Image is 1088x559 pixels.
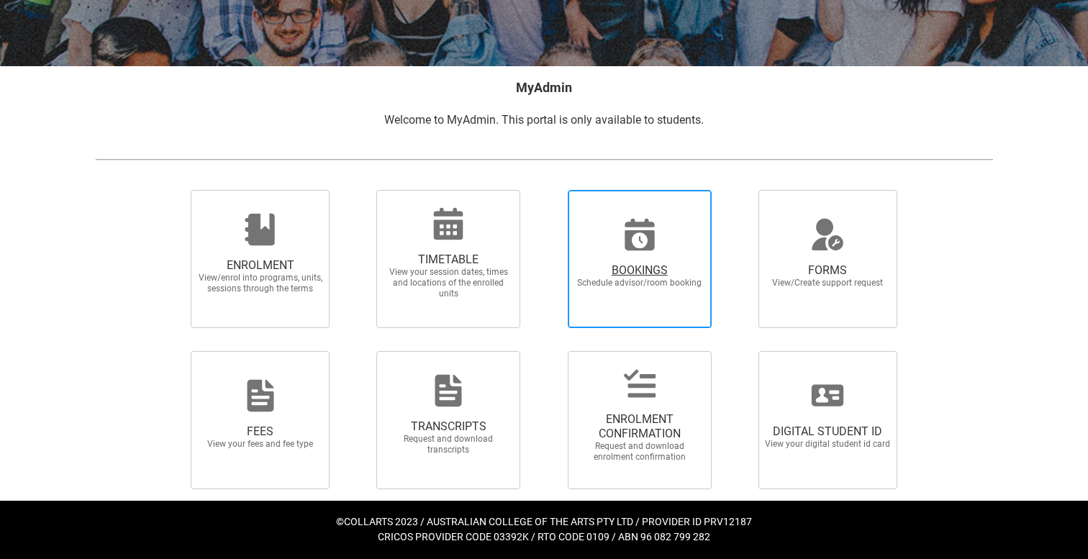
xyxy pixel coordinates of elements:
[385,434,512,455] span: Request and download transcripts
[764,263,891,278] span: FORMS
[385,253,512,267] span: TIMETABLE
[197,439,324,450] span: View your fees and fee type
[576,441,703,463] span: Request and download enrolment confirmation
[764,439,891,450] span: View your digital student id card
[576,412,703,441] span: ENROLMENT CONFIRMATION
[576,263,703,278] span: BOOKINGS
[764,424,891,439] span: DIGITAL STUDENT ID
[197,273,324,294] span: View/enrol into programs, units, sessions through the terms
[95,78,993,97] h2: MyAdmin
[385,267,512,299] span: View your session dates, times and locations of the enrolled units
[197,258,324,273] span: ENROLMENT
[384,113,704,127] span: Welcome to MyAdmin. This portal is only available to students.
[197,424,324,439] span: FEES
[576,278,703,288] span: Schedule advisor/room booking
[385,419,512,434] span: TRANSCRIPTS
[764,278,891,288] span: View/Create support request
